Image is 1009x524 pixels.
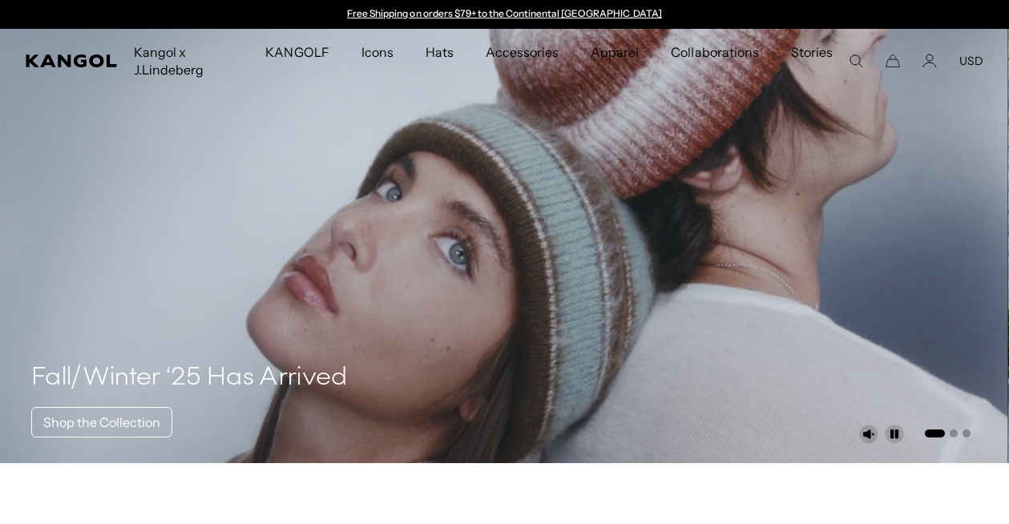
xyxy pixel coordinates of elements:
[347,7,662,19] a: Free Shipping on orders $79+ to the Continental [GEOGRAPHIC_DATA]
[575,29,655,75] a: Apparel
[591,29,639,75] span: Apparel
[671,29,758,75] span: Collaborations
[923,426,971,439] ul: Select a slide to show
[118,29,249,93] a: Kangol x J.Lindeberg
[340,8,670,21] div: Announcement
[31,362,348,394] h4: Fall/Winter ‘25 Has Arrived
[134,29,233,93] span: Kangol x J.Lindeberg
[959,54,983,68] button: USD
[775,29,849,93] a: Stories
[963,429,971,437] button: Go to slide 3
[340,8,670,21] div: 1 of 2
[31,407,172,437] a: Shop the Collection
[345,29,410,75] a: Icons
[655,29,774,75] a: Collaborations
[859,425,878,444] button: Unmute
[249,29,345,75] a: KANGOLF
[265,29,329,75] span: KANGOLF
[885,425,904,444] button: Pause
[361,29,394,75] span: Icons
[26,54,118,67] a: Kangol
[486,29,559,75] span: Accessories
[925,429,945,437] button: Go to slide 1
[470,29,575,75] a: Accessories
[791,29,833,93] span: Stories
[410,29,470,75] a: Hats
[340,8,670,21] slideshow-component: Announcement bar
[426,29,454,75] span: Hats
[886,54,900,68] button: Cart
[849,54,863,68] summary: Search here
[922,54,937,68] a: Account
[950,429,958,437] button: Go to slide 2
